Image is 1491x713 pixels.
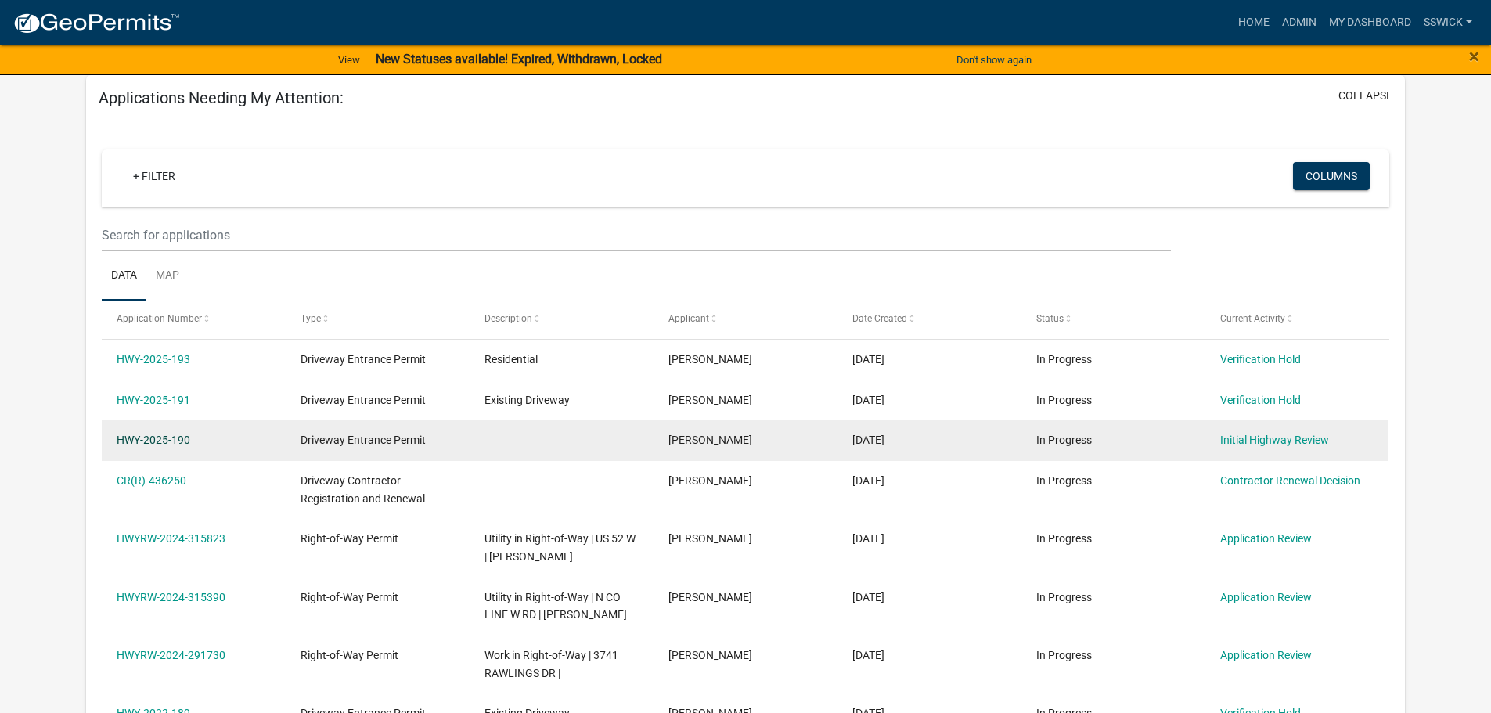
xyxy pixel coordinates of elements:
[484,532,636,563] span: Utility in Right-of-Way | US 52 W | Dylan Garrison
[1220,313,1285,324] span: Current Activity
[668,474,752,487] span: Anthony Hardebeck
[668,394,752,406] span: Jennifer DeLong
[117,313,202,324] span: Application Number
[950,47,1038,73] button: Don't show again
[117,649,225,661] a: HWYRW-2024-291730
[1036,353,1092,366] span: In Progress
[121,162,188,190] a: + Filter
[301,474,425,505] span: Driveway Contractor Registration and Renewal
[1220,649,1312,661] a: Application Review
[484,591,627,621] span: Utility in Right-of-Way | N CO LINE W RD | Dylan Garrison
[668,532,752,545] span: Dylan Garrison
[470,301,654,338] datatable-header-cell: Description
[102,219,1170,251] input: Search for applications
[301,313,321,324] span: Type
[852,591,884,603] span: 09/24/2024
[654,301,837,338] datatable-header-cell: Applicant
[117,474,186,487] a: CR(R)-436250
[301,591,398,603] span: Right-of-Way Permit
[301,353,426,366] span: Driveway Entrance Permit
[852,532,884,545] span: 09/24/2024
[117,532,225,545] a: HWYRW-2024-315823
[1469,45,1479,67] span: ×
[668,313,709,324] span: Applicant
[332,47,366,73] a: View
[1036,394,1092,406] span: In Progress
[1469,47,1479,66] button: Close
[668,591,752,603] span: Dylan Garrison
[99,88,344,107] h5: Applications Needing My Attention:
[286,301,470,338] datatable-header-cell: Type
[852,313,907,324] span: Date Created
[1220,353,1301,366] a: Verification Hold
[301,394,426,406] span: Driveway Entrance Permit
[117,394,190,406] a: HWY-2025-191
[668,353,752,366] span: Shane Weist
[102,251,146,301] a: Data
[1036,649,1092,661] span: In Progress
[1220,434,1329,446] a: Initial Highway Review
[1205,301,1388,338] datatable-header-cell: Current Activity
[1232,8,1276,38] a: Home
[1036,532,1092,545] span: In Progress
[1036,591,1092,603] span: In Progress
[852,394,884,406] span: 08/18/2025
[1021,301,1205,338] datatable-header-cell: Status
[1220,591,1312,603] a: Application Review
[102,301,286,338] datatable-header-cell: Application Number
[117,434,190,446] a: HWY-2025-190
[1220,394,1301,406] a: Verification Hold
[484,353,538,366] span: Residential
[1220,474,1360,487] a: Contractor Renewal Decision
[146,251,189,301] a: Map
[852,434,884,446] span: 08/07/2025
[668,649,752,661] span: Megan Toth
[1338,88,1392,104] button: collapse
[1323,8,1417,38] a: My Dashboard
[301,649,398,661] span: Right-of-Way Permit
[837,301,1021,338] datatable-header-cell: Date Created
[1036,474,1092,487] span: In Progress
[1276,8,1323,38] a: Admin
[301,532,398,545] span: Right-of-Way Permit
[301,434,426,446] span: Driveway Entrance Permit
[484,649,618,679] span: Work in Right-of-Way | 3741 RAWLINGS DR |
[1220,532,1312,545] a: Application Review
[484,394,570,406] span: Existing Driveway
[1036,434,1092,446] span: In Progress
[117,591,225,603] a: HWYRW-2024-315390
[1036,313,1064,324] span: Status
[1417,8,1478,38] a: sswick
[852,353,884,366] span: 08/20/2025
[484,313,532,324] span: Description
[852,649,884,661] span: 07/30/2024
[1293,162,1370,190] button: Columns
[668,434,752,446] span: Shane Weist
[376,52,662,67] strong: New Statuses available! Expired, Withdrawn, Locked
[852,474,884,487] span: 06/16/2025
[117,353,190,366] a: HWY-2025-193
